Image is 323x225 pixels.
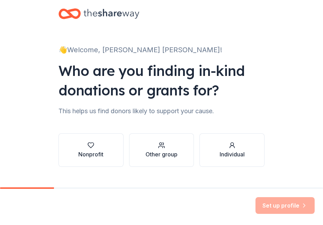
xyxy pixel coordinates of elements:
[58,133,124,167] button: Nonprofit
[220,150,245,158] div: Individual
[78,150,103,158] div: Nonprofit
[58,44,265,55] div: 👋 Welcome, [PERSON_NAME] [PERSON_NAME]!
[58,61,265,100] div: Who are you finding in-kind donations or grants for?
[199,133,265,167] button: Individual
[129,133,194,167] button: Other group
[145,150,178,158] div: Other group
[58,106,265,117] div: This helps us find donors likely to support your cause.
